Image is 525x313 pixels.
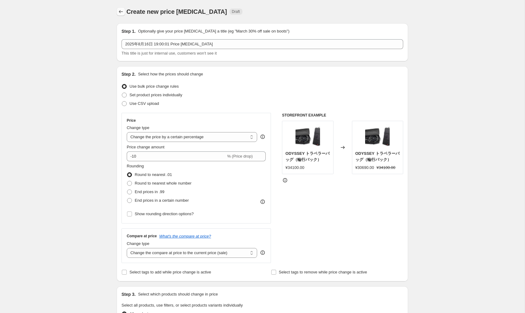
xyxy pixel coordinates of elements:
[122,303,243,307] span: Select all products, use filters, or select products variants individually
[127,145,164,149] span: Price change amount
[135,189,164,194] span: End prices in .99
[122,28,136,34] h2: Step 1.
[122,51,217,55] span: This title is just for internal use, customers won't see it
[129,84,179,89] span: Use bulk price change rules
[129,101,159,106] span: Use CSV upload
[355,151,400,162] span: ODYSSEY トラベラーバッグ（輪行バック）
[127,125,149,130] span: Change type
[227,154,253,158] span: % (Price drop)
[127,234,157,239] h3: Compare at price
[295,124,320,149] img: odyssey-bag_80x.jpg
[127,118,136,123] h3: Price
[138,28,289,34] p: Optionally give your price [MEDICAL_DATA] a title (eg "March 30% off sale on boots")
[282,113,403,118] h6: STOREFRONT EXAMPLE
[135,172,172,177] span: Round to nearest .01
[117,7,125,16] button: Price change jobs
[129,93,182,97] span: Set product prices individually
[127,151,226,161] input: -15
[135,212,194,216] span: Show rounding direction options?
[126,8,227,15] span: Create new price [MEDICAL_DATA]
[122,291,136,297] h2: Step 3.
[285,151,330,162] span: ODYSSEY トラベラーバッグ（輪行バック）
[159,234,211,239] button: What's the compare at price?
[138,291,218,297] p: Select which products should change in price
[127,241,149,246] span: Change type
[260,250,266,256] div: help
[376,165,395,171] strike: ¥34100.00
[122,39,403,49] input: 30% off holiday sale
[279,270,367,274] span: Select tags to remove while price change is active
[260,134,266,140] div: help
[127,164,144,168] span: Rounding
[355,165,374,171] div: ¥30690.00
[232,9,240,14] span: Draft
[122,71,136,77] h2: Step 2.
[135,181,191,185] span: Round to nearest whole number
[285,165,304,171] div: ¥34100.00
[129,270,211,274] span: Select tags to add while price change is active
[365,124,390,149] img: odyssey-bag_80x.jpg
[135,198,189,203] span: End prices in a certain number
[138,71,203,77] p: Select how the prices should change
